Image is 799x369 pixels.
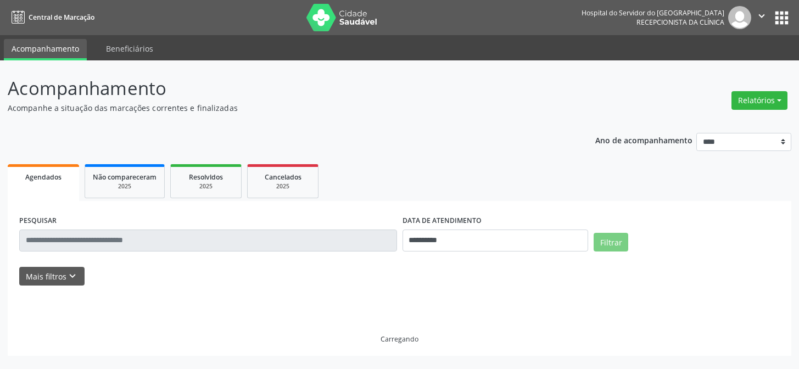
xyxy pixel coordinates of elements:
[93,172,157,182] span: Não compareceram
[178,182,233,191] div: 2025
[8,102,556,114] p: Acompanhe a situação das marcações correntes e finalizadas
[582,8,724,18] div: Hospital do Servidor do [GEOGRAPHIC_DATA]
[381,334,418,344] div: Carregando
[595,133,692,147] p: Ano de acompanhamento
[728,6,751,29] img: img
[29,13,94,22] span: Central de Marcação
[751,6,772,29] button: 
[403,213,482,230] label: DATA DE ATENDIMENTO
[66,270,79,282] i: keyboard_arrow_down
[19,213,57,230] label: PESQUISAR
[255,182,310,191] div: 2025
[772,8,791,27] button: apps
[8,8,94,26] a: Central de Marcação
[594,233,628,251] button: Filtrar
[756,10,768,22] i: 
[98,39,161,58] a: Beneficiários
[4,39,87,60] a: Acompanhamento
[189,172,223,182] span: Resolvidos
[636,18,724,27] span: Recepcionista da clínica
[25,172,62,182] span: Agendados
[19,267,85,286] button: Mais filtroskeyboard_arrow_down
[8,75,556,102] p: Acompanhamento
[265,172,301,182] span: Cancelados
[93,182,157,191] div: 2025
[731,91,787,110] button: Relatórios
